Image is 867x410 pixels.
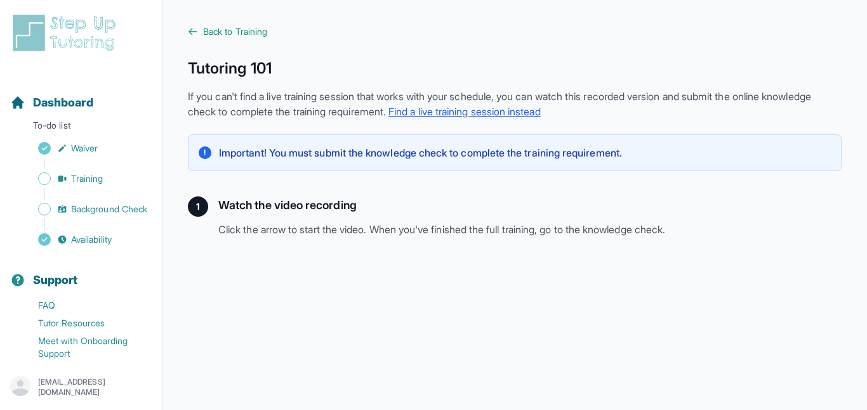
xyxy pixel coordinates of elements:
button: [EMAIL_ADDRESS][DOMAIN_NAME] [10,376,152,399]
span: Dashboard [33,94,93,112]
a: FAQ [10,297,162,314]
p: If you can't find a live training session that works with your schedule, you can watch this recor... [188,89,842,119]
img: logo [10,13,123,53]
button: Dashboard [5,74,157,117]
p: [EMAIL_ADDRESS][DOMAIN_NAME] [38,377,152,397]
span: ! [204,148,206,158]
span: 1 [196,200,200,213]
a: Dashboard [10,94,93,112]
span: Availability [71,233,112,246]
span: Back to Training [203,25,267,38]
a: Back to Training [188,25,842,38]
h1: Tutoring 101 [188,58,842,79]
a: Find a live training session instead [388,105,541,118]
a: Meet with Onboarding Support [10,332,162,362]
a: Tutor Resources [10,314,162,332]
p: Important! You must submit the knowledge check to complete the training requirement. [219,145,622,160]
h2: Watch the video recording [218,196,842,214]
span: Waiver [71,142,98,155]
a: Waiver [10,139,162,157]
a: Availability [10,231,162,248]
span: Background Check [71,203,147,215]
p: Click the arrow to start the video. When you've finished the full training, go to the knowledge c... [218,222,842,237]
a: Training [10,170,162,188]
p: To-do list [5,119,157,137]
span: Support [33,271,78,289]
button: Support [5,251,157,294]
a: Contact Onboarding Support [10,362,162,380]
a: Background Check [10,200,162,218]
span: Training [71,172,103,185]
